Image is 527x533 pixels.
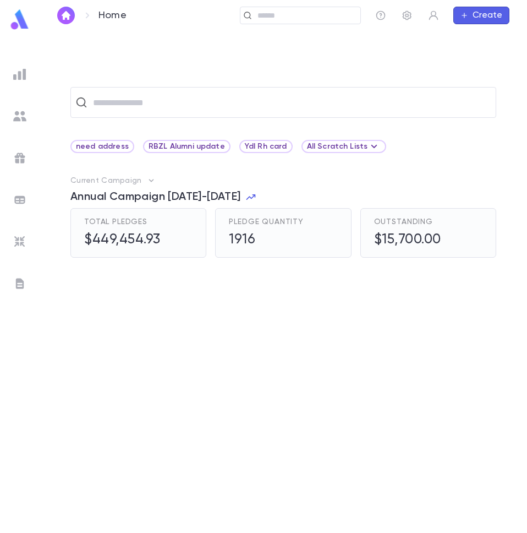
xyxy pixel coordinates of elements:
div: All Scratch Lists [307,140,381,153]
span: RBZL Alumni update [144,142,229,151]
p: Home [98,9,127,21]
img: home_white.a664292cf8c1dea59945f0da9f25487c.svg [59,11,73,20]
span: Pledge Quantity [229,217,304,226]
div: need address [70,140,134,153]
img: reports_grey.c525e4749d1bce6a11f5fe2a8de1b229.svg [13,68,26,81]
h5: 1916 [229,232,255,248]
span: Outstanding [374,217,433,226]
img: students_grey.60c7aba0da46da39d6d829b817ac14fc.svg [13,110,26,123]
span: Ydl Rh card [240,142,292,151]
button: Create [453,7,509,24]
h5: $449,454.93 [84,232,161,248]
span: need address [72,142,133,151]
img: imports_grey.530a8a0e642e233f2baf0ef88e8c9fcb.svg [13,235,26,248]
img: logo [9,9,31,30]
img: campaigns_grey.99e729a5f7ee94e3726e6486bddda8f1.svg [13,151,26,165]
div: RBZL Alumni update [143,140,230,153]
h5: $15,700.00 [374,232,441,248]
span: Annual Campaign [DATE]-[DATE] [70,191,241,204]
div: Ydl Rh card [239,140,293,153]
img: batches_grey.339ca447c9d9533ef1741baa751efc33.svg [13,193,26,206]
div: All Scratch Lists [301,140,387,153]
p: Current Campaign [70,176,141,185]
img: letters_grey.7941b92b52307dd3b8a917253454ce1c.svg [13,277,26,290]
span: Total Pledges [84,217,147,226]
